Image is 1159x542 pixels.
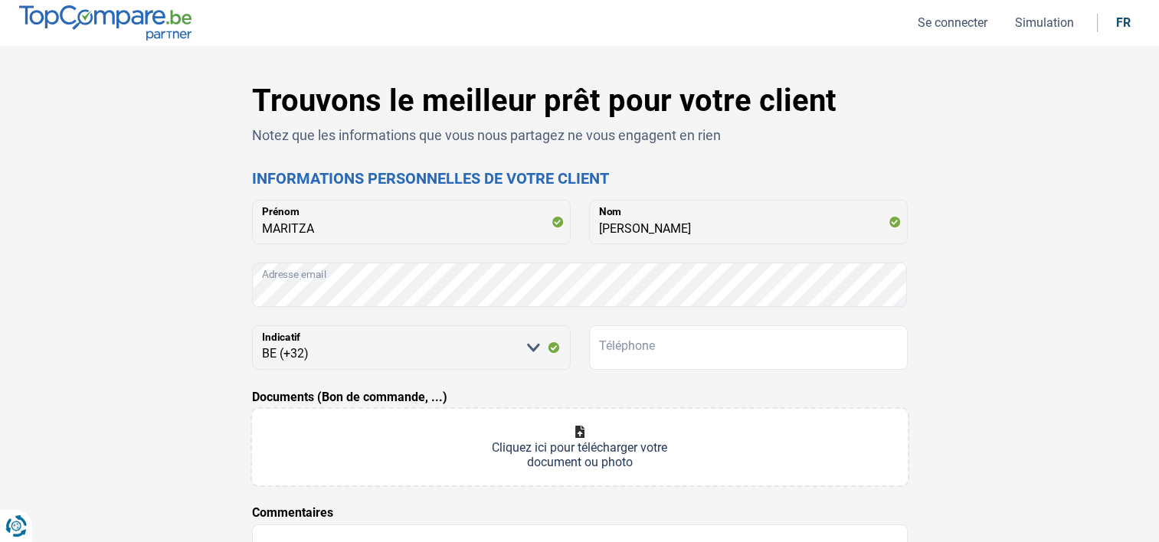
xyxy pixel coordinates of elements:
[252,325,571,370] select: Indicatif
[252,126,908,145] p: Notez que les informations que vous nous partagez ne vous engagent en rien
[1010,15,1079,31] button: Simulation
[1116,15,1131,30] div: fr
[913,15,992,31] button: Se connecter
[19,5,192,40] img: TopCompare.be
[252,388,447,406] label: Documents (Bon de commande, ...)
[252,504,333,522] label: Commentaires
[252,83,908,119] h1: Trouvons le meilleur prêt pour votre client
[252,169,908,188] h2: Informations personnelles de votre client
[589,325,908,370] input: 401020304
